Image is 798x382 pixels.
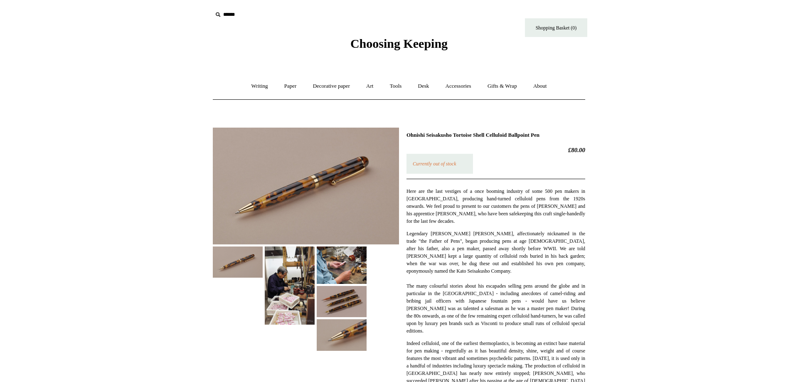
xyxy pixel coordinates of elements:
img: Ohnishi Seisakusho Tortoise Shell Celluloid Ballpoint Pen [317,246,367,284]
a: Tools [382,75,409,97]
a: About [526,75,554,97]
a: Art [359,75,381,97]
h1: Ohnishi Seisakusho Tortoise Shell Celluloid Ballpoint Pen [406,132,585,138]
a: Gifts & Wrap [480,75,525,97]
p: Legendary [PERSON_NAME] [PERSON_NAME], affectionately nicknamed in the trade "the Father of Pens"... [406,230,585,335]
a: Accessories [438,75,479,97]
a: Desk [411,75,437,97]
p: Here are the last vestiges of a once booming industry of some 500 pen makers in [GEOGRAPHIC_DATA]... [406,187,585,225]
img: Ohnishi Seisakusho Tortoise Shell Celluloid Ballpoint Pen [213,128,399,244]
img: Ohnishi Seisakusho Tortoise Shell Celluloid Ballpoint Pen [265,246,315,325]
span: Choosing Keeping [350,37,448,50]
a: Paper [277,75,304,97]
a: Shopping Basket (0) [525,18,587,37]
a: Choosing Keeping [350,43,448,49]
img: Ohnishi Seisakusho Tortoise Shell Celluloid Ballpoint Pen [317,319,367,350]
a: Writing [244,75,276,97]
em: Currently out of stock [413,161,456,167]
a: Decorative paper [305,75,357,97]
h2: £80.00 [406,146,585,154]
img: Ohnishi Seisakusho Tortoise Shell Celluloid Ballpoint Pen [213,246,263,278]
img: Ohnishi Seisakusho Tortoise Shell Celluloid Ballpoint Pen [317,286,367,317]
